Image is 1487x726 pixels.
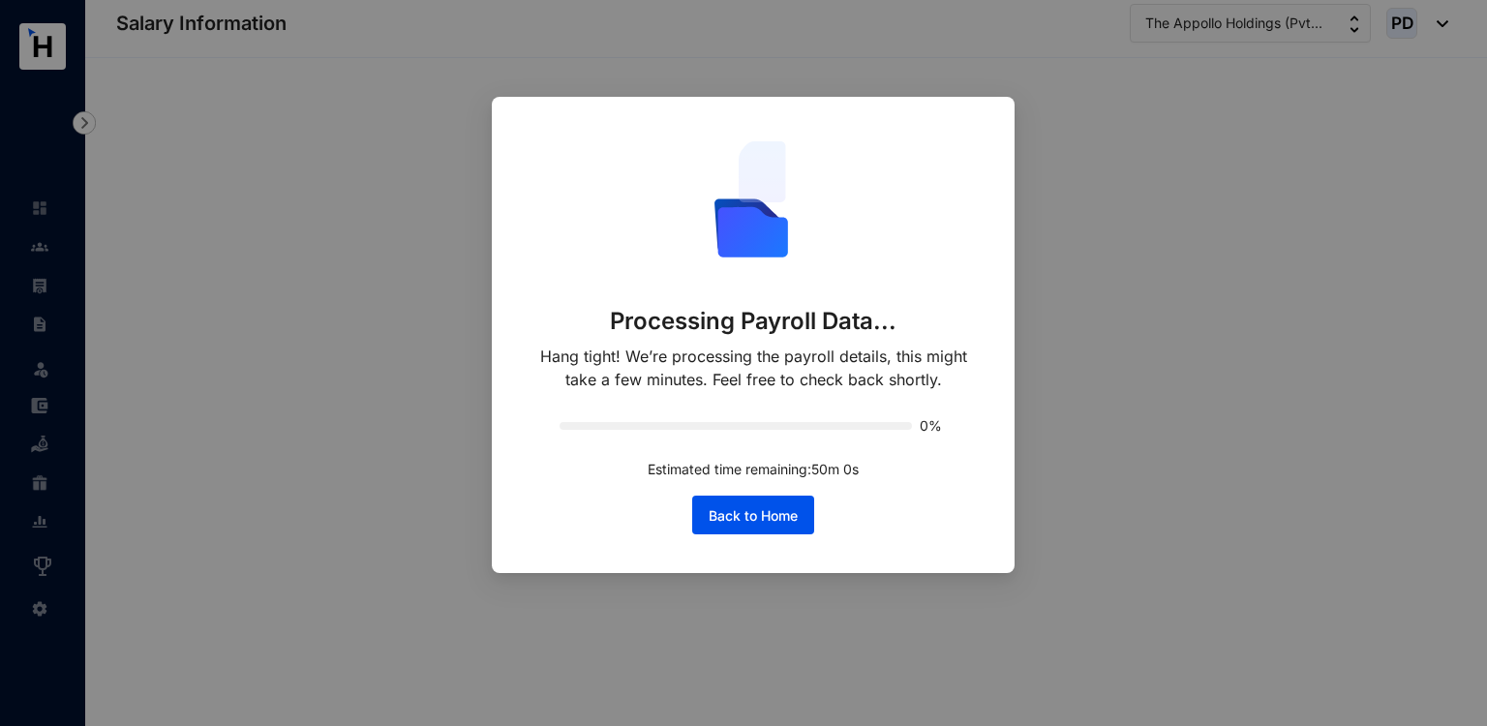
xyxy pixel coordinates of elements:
[531,345,976,391] p: Hang tight! We’re processing the payroll details, this might take a few minutes. Feel free to che...
[692,496,814,534] button: Back to Home
[709,506,798,526] span: Back to Home
[610,306,897,337] p: Processing Payroll Data...
[648,459,859,480] p: Estimated time remaining: 50 m 0 s
[920,419,947,433] span: 0%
